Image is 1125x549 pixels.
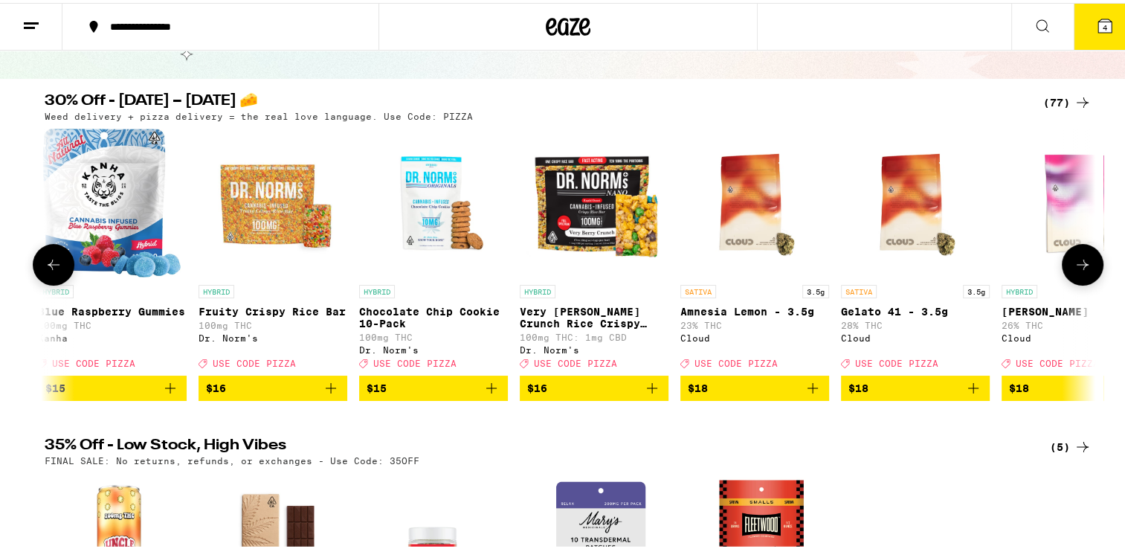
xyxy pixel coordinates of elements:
[359,342,508,352] div: Dr. Norm's
[1009,379,1029,391] span: $18
[45,109,473,118] p: Weed delivery + pizza delivery = the real love language. Use Code: PIZZA
[680,126,829,274] img: Cloud - Amnesia Lemon - 3.5g
[359,126,508,274] img: Dr. Norm's - Chocolate Chip Cookie 10-Pack
[38,318,187,327] p: 100mg THC
[373,356,457,365] span: USE CODE PIZZA
[38,373,187,398] button: Add to bag
[199,318,347,327] p: 100mg THC
[855,356,938,365] span: USE CODE PIZZA
[688,379,708,391] span: $18
[520,126,668,274] img: Dr. Norm's - Very Berry Crunch Rice Crispy Treat
[841,303,990,315] p: Gelato 41 - 3.5g
[963,282,990,295] p: 3.5g
[527,379,547,391] span: $16
[199,126,347,373] a: Open page for Fruity Crispy Rice Bar from Dr. Norm's
[802,282,829,295] p: 3.5g
[841,373,990,398] button: Add to bag
[680,330,829,340] div: Cloud
[206,379,226,391] span: $16
[199,330,347,340] div: Dr. Norm's
[199,303,347,315] p: Fruity Crispy Rice Bar
[841,318,990,327] p: 28% THC
[680,318,829,327] p: 23% THC
[680,303,829,315] p: Amnesia Lemon - 3.5g
[680,373,829,398] button: Add to bag
[841,330,990,340] div: Cloud
[694,356,778,365] span: USE CODE PIZZA
[520,330,668,339] p: 100mg THC: 1mg CBD
[841,126,990,373] a: Open page for Gelato 41 - 3.5g from Cloud
[199,282,234,295] p: HYBRID
[359,282,395,295] p: HYBRID
[1016,356,1099,365] span: USE CODE PIZZA
[520,126,668,373] a: Open page for Very Berry Crunch Rice Crispy Treat from Dr. Norm's
[359,330,508,339] p: 100mg THC
[38,126,187,373] a: Open page for Blue Raspberry Gummies from Kanha
[45,91,1019,109] h2: 30% Off - [DATE] – [DATE] 🧀
[1002,282,1037,295] p: HYBRID
[1043,91,1092,109] a: (77)
[45,379,65,391] span: $15
[359,303,508,327] p: Chocolate Chip Cookie 10-Pack
[38,303,187,315] p: Blue Raspberry Gummies
[841,126,990,274] img: Cloud - Gelato 41 - 3.5g
[520,342,668,352] div: Dr. Norm's
[848,379,868,391] span: $18
[680,282,716,295] p: SATIVA
[45,453,419,463] p: FINAL SALE: No returns, refunds, or exchanges - Use Code: 35OFF
[38,282,74,295] p: HYBRID
[359,373,508,398] button: Add to bag
[45,435,1019,453] h2: 35% Off - Low Stock, High Vibes
[1103,20,1107,29] span: 4
[52,356,135,365] span: USE CODE PIZZA
[520,282,555,295] p: HYBRID
[520,303,668,327] p: Very [PERSON_NAME] Crunch Rice Crispy Treat
[680,126,829,373] a: Open page for Amnesia Lemon - 3.5g from Cloud
[1050,435,1092,453] a: (5)
[199,373,347,398] button: Add to bag
[367,379,387,391] span: $15
[213,356,296,365] span: USE CODE PIZZA
[534,356,617,365] span: USE CODE PIZZA
[199,126,347,274] img: Dr. Norm's - Fruity Crispy Rice Bar
[359,126,508,373] a: Open page for Chocolate Chip Cookie 10-Pack from Dr. Norm's
[841,282,877,295] p: SATIVA
[520,373,668,398] button: Add to bag
[43,126,181,274] img: Kanha - Blue Raspberry Gummies
[38,330,187,340] div: Kanha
